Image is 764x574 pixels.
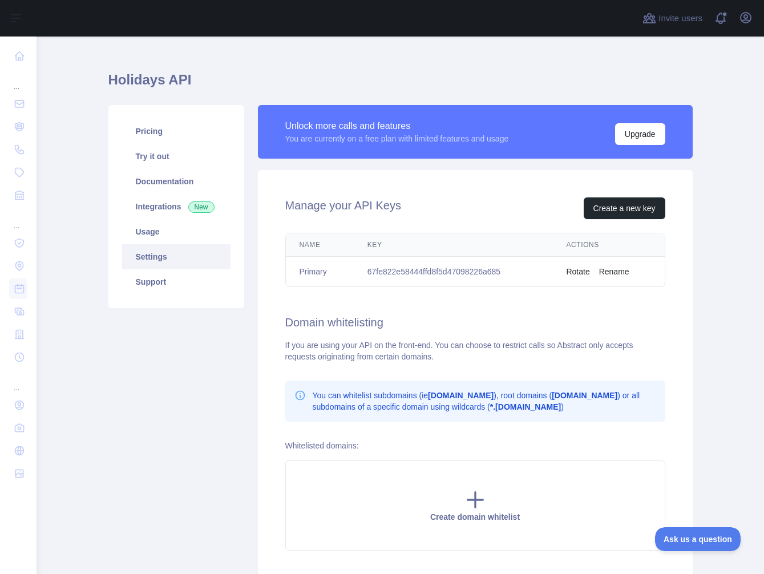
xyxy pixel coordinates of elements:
[285,441,359,450] label: Whitelisted domains:
[599,266,629,277] button: Rename
[285,339,665,362] div: If you are using your API on the front-end. You can choose to restrict calls so Abstract only acc...
[286,257,354,287] td: Primary
[122,194,231,219] a: Integrations New
[285,314,665,330] h2: Domain whitelisting
[430,512,520,522] span: Create domain whitelist
[584,197,665,219] button: Create a new key
[428,391,494,400] b: [DOMAIN_NAME]
[490,402,561,411] b: *.[DOMAIN_NAME]
[122,119,231,144] a: Pricing
[655,527,741,551] iframe: Toggle Customer Support
[552,391,617,400] b: [DOMAIN_NAME]
[313,390,656,413] p: You can whitelist subdomains (ie ), root domains ( ) or all subdomains of a specific domain using...
[122,269,231,294] a: Support
[9,208,27,231] div: ...
[354,257,553,287] td: 67fe822e58444ffd8f5d47098226a685
[9,370,27,393] div: ...
[122,169,231,194] a: Documentation
[286,233,354,257] th: Name
[108,71,693,98] h1: Holidays API
[122,244,231,269] a: Settings
[285,119,509,133] div: Unlock more calls and features
[285,197,401,219] h2: Manage your API Keys
[615,123,665,145] button: Upgrade
[285,133,509,144] div: You are currently on a free plan with limited features and usage
[658,12,702,25] span: Invite users
[354,233,553,257] th: Key
[566,266,589,277] button: Rotate
[9,68,27,91] div: ...
[552,233,664,257] th: Actions
[188,201,215,213] span: New
[640,9,705,27] button: Invite users
[122,219,231,244] a: Usage
[122,144,231,169] a: Try it out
